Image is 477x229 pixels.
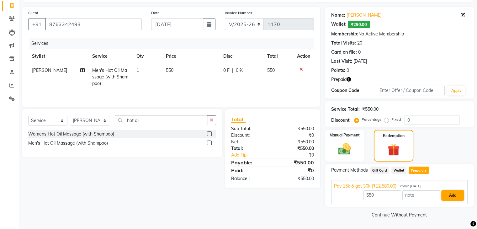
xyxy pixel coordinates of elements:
label: Percentage [362,117,382,122]
a: [PERSON_NAME] [347,12,382,19]
div: Last Visit: [331,58,352,65]
div: Paid: [226,167,273,174]
input: Amount [363,190,401,200]
button: +91 [28,18,46,30]
div: Card on file: [331,49,357,56]
th: Action [293,49,314,63]
div: Name: [331,12,345,19]
div: 0 [358,49,361,56]
div: 20 [357,40,362,46]
span: Gift Card [370,167,389,174]
div: ₹550.00 [273,139,319,145]
span: Pay 15k & get 30k (₹12,580.00) [334,183,396,189]
div: ₹550.00 [273,125,319,132]
div: ₹550.00 [362,106,379,113]
span: 0 % [236,67,243,74]
label: Redemption [383,133,405,139]
div: ₹0 [273,132,319,139]
div: Sub Total: [226,125,273,132]
div: Points: [331,67,345,74]
div: Payable: [226,159,273,166]
input: note [402,190,440,200]
span: 1 [136,67,139,73]
span: Payment Methods [331,167,368,173]
div: ₹0 [273,167,319,174]
span: Men's Hot Oil Massage (with Shampoo) [92,67,128,86]
a: Continue Without Payment [326,212,473,218]
label: Date [151,10,160,16]
span: 550 [267,67,275,73]
th: Total [263,49,293,63]
div: Total Visits: [331,40,356,46]
span: 1 [424,169,427,173]
button: Add [441,190,464,201]
div: Discount: [226,132,273,139]
div: Womens Hot Oil Massage (with Shampoo) [28,131,114,137]
input: Search by Name/Mobile/Email/Code [45,18,142,30]
th: Qty [133,49,162,63]
div: Services [29,38,319,49]
input: Search or Scan [115,115,207,125]
input: Enter Offer / Coupon Code [377,86,445,95]
span: Total [231,116,246,123]
span: [PERSON_NAME] [32,67,67,73]
span: Expiry: [DATE] [398,184,421,189]
span: 0 F [223,67,230,74]
div: [DATE] [353,58,367,65]
span: ₹290.00 [348,21,370,28]
div: 0 [347,67,349,74]
span: Prepaid [331,76,347,83]
div: ₹550.00 [273,145,319,152]
span: | [232,67,233,74]
th: Service [88,49,133,63]
div: ₹550.00 [273,159,319,166]
div: No Active Membership [331,31,468,37]
div: Net: [226,139,273,145]
img: _gift.svg [384,142,403,157]
img: _cash.svg [334,142,355,156]
span: Wallet [391,167,406,174]
th: Price [162,49,220,63]
button: Apply [447,86,465,95]
div: Discount: [331,117,351,124]
div: Total: [226,145,273,152]
div: ₹550.00 [273,175,319,182]
div: Coupon Code [331,87,377,94]
div: Men's Hot Oil Massage (with Shampoo) [28,140,108,146]
a: Add Tip [226,152,280,158]
th: Disc [220,49,263,63]
th: Stylist [28,49,88,63]
span: 550 [166,67,173,73]
div: Membership: [331,31,358,37]
label: Invoice Number [225,10,252,16]
div: Service Total: [331,106,360,113]
span: Prepaid [409,167,429,174]
label: Client [28,10,38,16]
div: Balance : [226,175,273,182]
label: Fixed [391,117,401,122]
label: Manual Payment [330,132,360,138]
div: Wallet: [331,21,347,28]
div: ₹0 [280,152,318,158]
